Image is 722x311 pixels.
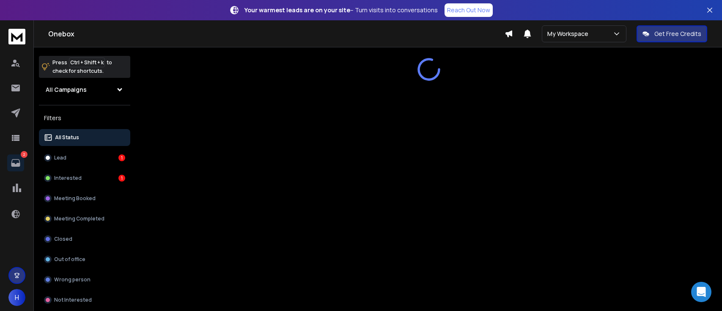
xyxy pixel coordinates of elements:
p: Reach Out Now [447,6,490,14]
img: logo [8,29,25,44]
p: Meeting Booked [54,195,96,202]
button: Meeting Completed [39,210,130,227]
button: Not Interested [39,292,130,308]
a: Reach Out Now [445,3,493,17]
p: Wrong person [54,276,91,283]
span: Ctrl + Shift + k [69,58,105,67]
a: 2 [7,154,24,171]
button: Meeting Booked [39,190,130,207]
p: Press to check for shortcuts. [52,58,112,75]
p: 2 [21,151,27,158]
h1: Onebox [48,29,505,39]
div: Open Intercom Messenger [691,282,711,302]
p: Get Free Credits [654,30,701,38]
p: Interested [54,175,82,182]
button: All Campaigns [39,81,130,98]
div: 1 [118,154,125,161]
p: Meeting Completed [54,215,104,222]
h1: All Campaigns [46,85,87,94]
button: H [8,289,25,306]
button: Lead1 [39,149,130,166]
div: 1 [118,175,125,182]
button: All Status [39,129,130,146]
p: Lead [54,154,66,161]
p: All Status [55,134,79,141]
button: Get Free Credits [637,25,707,42]
p: – Turn visits into conversations [244,6,438,14]
button: Out of office [39,251,130,268]
button: Closed [39,231,130,248]
button: Interested1 [39,170,130,187]
p: Out of office [54,256,85,263]
h3: Filters [39,112,130,124]
p: Not Interested [54,297,92,303]
p: My Workspace [547,30,592,38]
p: Closed [54,236,72,242]
button: Wrong person [39,271,130,288]
strong: Your warmest leads are on your site [244,6,350,14]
